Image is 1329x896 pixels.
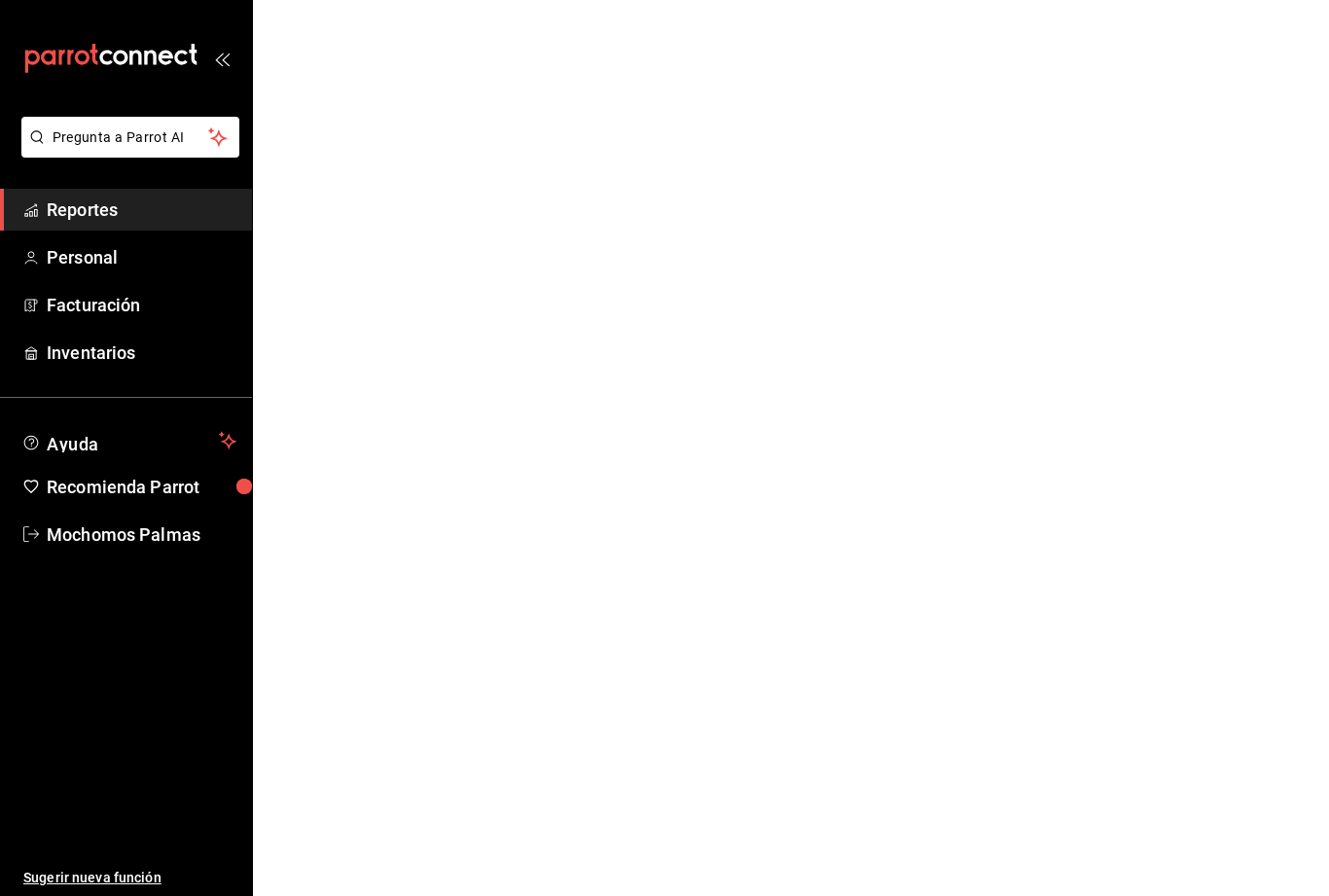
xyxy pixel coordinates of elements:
a: Pregunta a Parrot AI [14,141,239,161]
span: Facturación [47,292,236,318]
span: Mochomos Palmas [47,521,236,548]
span: Inventarios [47,340,236,366]
span: Recomienda Parrot [47,474,236,500]
button: Pregunta a Parrot AI [21,117,239,158]
span: Personal [47,244,236,270]
button: open_drawer_menu [214,51,230,66]
span: Sugerir nueva función [23,868,236,888]
span: Ayuda [47,429,211,452]
span: Reportes [47,197,236,223]
span: Pregunta a Parrot AI [53,127,209,148]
